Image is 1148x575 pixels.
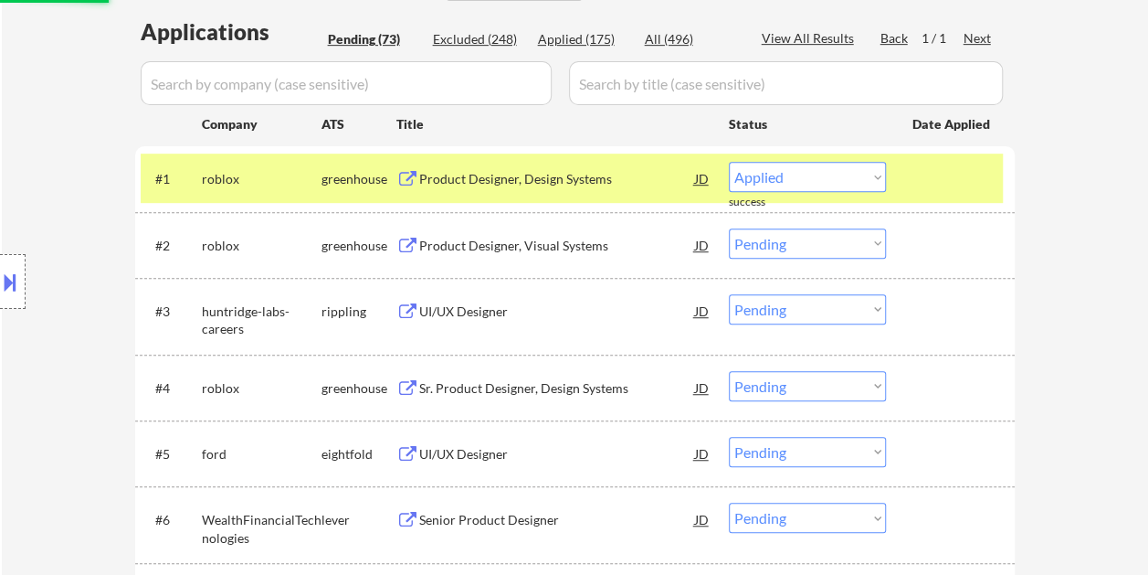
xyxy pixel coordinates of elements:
[321,303,396,321] div: rippling
[693,371,711,404] div: JD
[762,29,859,48] div: View All Results
[321,511,396,529] div: lever
[912,115,993,133] div: Date Applied
[419,237,695,255] div: Product Designer, Visual Systems
[693,229,711,261] div: JD
[141,21,321,43] div: Applications
[321,445,396,463] div: eightfold
[922,29,964,48] div: 1 / 1
[880,29,910,48] div: Back
[419,379,695,398] div: Sr. Product Designer, Design Systems
[433,30,524,48] div: Excluded (248)
[645,30,736,48] div: All (496)
[202,511,321,547] div: WealthFinancialTechnologies
[321,115,396,133] div: ATS
[321,379,396,398] div: greenhouse
[321,237,396,255] div: greenhouse
[155,445,187,463] div: #5
[964,29,993,48] div: Next
[419,303,695,321] div: UI/UX Designer
[419,170,695,188] div: Product Designer, Design Systems
[321,170,396,188] div: greenhouse
[729,195,802,210] div: success
[328,30,419,48] div: Pending (73)
[693,162,711,195] div: JD
[538,30,629,48] div: Applied (175)
[141,61,552,105] input: Search by company (case sensitive)
[396,115,711,133] div: Title
[155,511,187,529] div: #6
[202,445,321,463] div: ford
[693,294,711,327] div: JD
[569,61,1003,105] input: Search by title (case sensitive)
[419,445,695,463] div: UI/UX Designer
[419,511,695,529] div: Senior Product Designer
[693,503,711,536] div: JD
[729,107,886,140] div: Status
[693,437,711,470] div: JD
